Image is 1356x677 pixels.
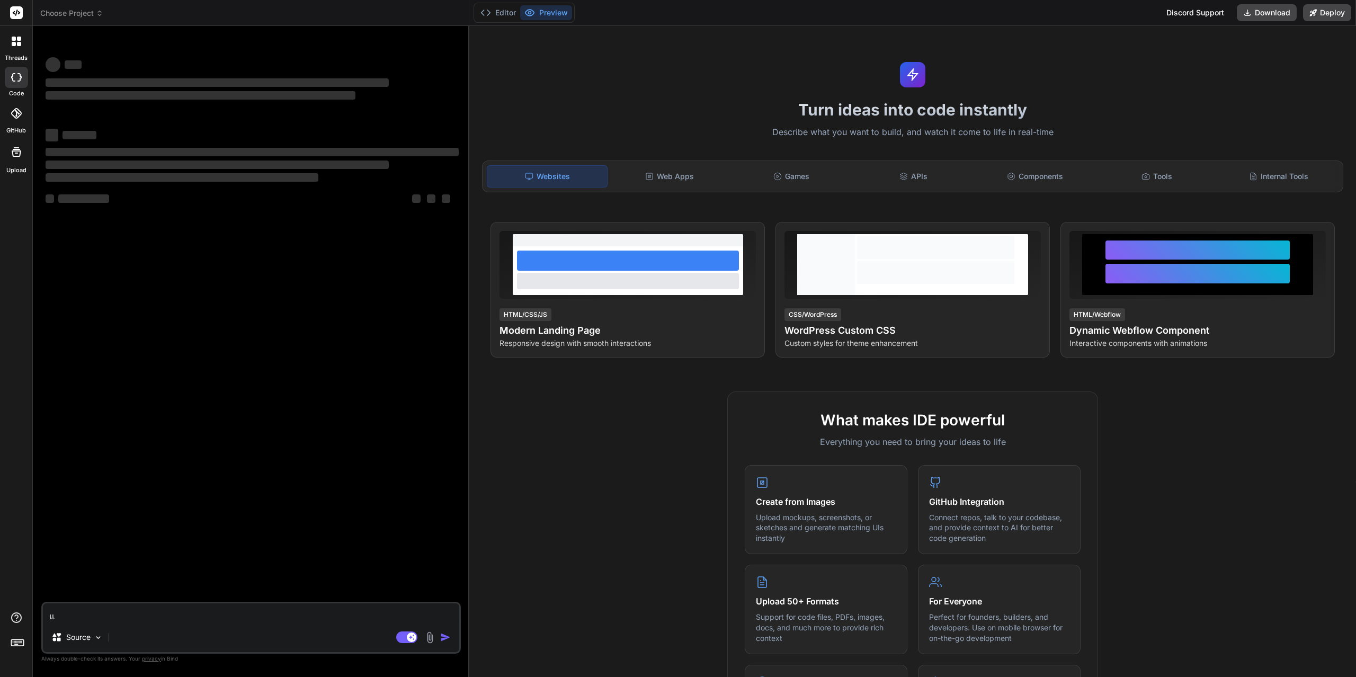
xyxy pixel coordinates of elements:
span: ‌ [58,194,109,203]
div: Discord Support [1160,4,1230,21]
button: Preview [520,5,572,20]
h1: Turn ideas into code instantly [476,100,1350,119]
div: CSS/WordPress [784,308,841,321]
p: Support for code files, PDFs, images, docs, and much more to provide rich context [756,612,896,643]
div: HTML/CSS/JS [499,308,551,321]
span: ‌ [46,91,355,100]
h4: Create from Images [756,495,896,508]
img: attachment [424,631,436,644]
div: Games [731,165,851,188]
span: ‌ [46,57,60,72]
p: Always double-check its answers. Your in Bind [41,654,461,664]
p: Custom styles for theme enhancement [784,338,1041,349]
button: Editor [476,5,520,20]
h4: Dynamic Webflow Component [1069,323,1326,338]
span: ‌ [46,194,54,203]
span: ‌ [65,60,82,69]
div: Web Apps [610,165,729,188]
span: privacy [142,655,161,662]
p: Connect repos, talk to your codebase, and provide context to AI for better code generation [929,512,1069,544]
img: Pick Models [94,633,103,642]
div: APIs [853,165,973,188]
span: ‌ [46,173,318,182]
p: Describe what you want to build, and watch it come to life in real-time [476,126,1350,139]
h4: For Everyone [929,595,1069,608]
p: Perfect for founders, builders, and developers. Use on mobile browser for on-the-go development [929,612,1069,643]
label: threads [5,54,28,63]
textarea: แ [43,603,459,622]
span: ‌ [63,131,96,139]
h4: GitHub Integration [929,495,1069,508]
span: ‌ [46,129,58,141]
h2: What makes IDE powerful [745,409,1081,431]
p: Everything you need to bring your ideas to life [745,435,1081,448]
div: Websites [487,165,608,188]
p: Source [66,632,91,643]
button: Download [1237,4,1297,21]
h4: Modern Landing Page [499,323,756,338]
label: code [9,89,24,98]
span: Choose Project [40,8,103,19]
div: Tools [1097,165,1217,188]
img: icon [440,632,451,643]
h4: Upload 50+ Formats [756,595,896,608]
button: Deploy [1303,4,1351,21]
h4: WordPress Custom CSS [784,323,1041,338]
span: ‌ [427,194,435,203]
p: Upload mockups, screenshots, or sketches and generate matching UIs instantly [756,512,896,544]
span: ‌ [46,78,389,87]
p: Interactive components with animations [1069,338,1326,349]
span: ‌ [412,194,421,203]
div: HTML/Webflow [1069,308,1125,321]
span: ‌ [46,161,389,169]
label: GitHub [6,126,26,135]
div: Components [975,165,1095,188]
span: ‌ [46,148,459,156]
label: Upload [6,166,26,175]
p: Responsive design with smooth interactions [499,338,756,349]
span: ‌ [442,194,450,203]
div: Internal Tools [1219,165,1339,188]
